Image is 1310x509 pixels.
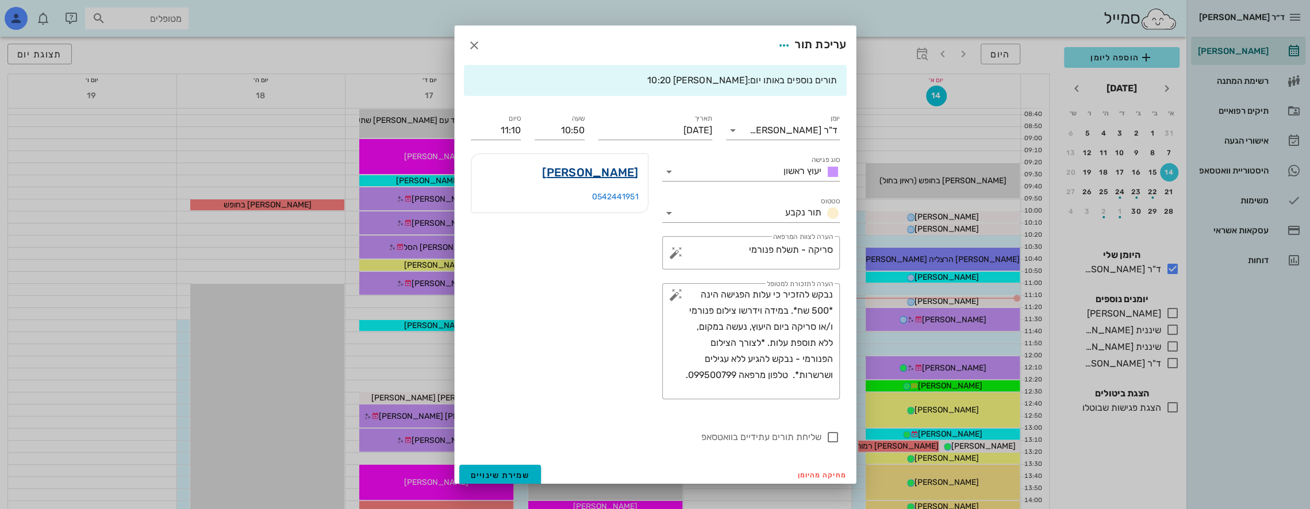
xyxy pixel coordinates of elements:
[793,467,851,483] button: מחיקה מהיומן
[783,165,821,176] span: יעוץ ראשון
[509,114,521,123] label: סיום
[726,121,840,140] div: יומןד"ר [PERSON_NAME]
[647,75,748,86] span: [PERSON_NAME] 10:20
[774,35,846,56] div: עריכת תור
[821,197,840,206] label: סטטוס
[773,233,832,241] label: הערה לצוות המרפאה
[473,74,838,87] div: תורים נוספים באותו יום:
[694,114,712,123] label: תאריך
[542,163,638,182] a: [PERSON_NAME]
[471,431,821,443] label: שליחת תורים עתידיים בוואטסאפ
[830,114,840,123] label: יומן
[750,125,838,136] div: ד"ר [PERSON_NAME]
[767,280,833,288] label: הערה לתזכורת למטופל
[571,114,585,123] label: שעה
[811,156,840,164] label: סוג פגישה
[592,192,639,202] a: 0542441951
[662,204,840,222] div: סטטוסתור נקבע
[471,471,530,480] span: שמירת שינויים
[459,465,541,485] button: שמירת שינויים
[785,207,821,218] span: תור נקבע
[798,471,847,479] span: מחיקה מהיומן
